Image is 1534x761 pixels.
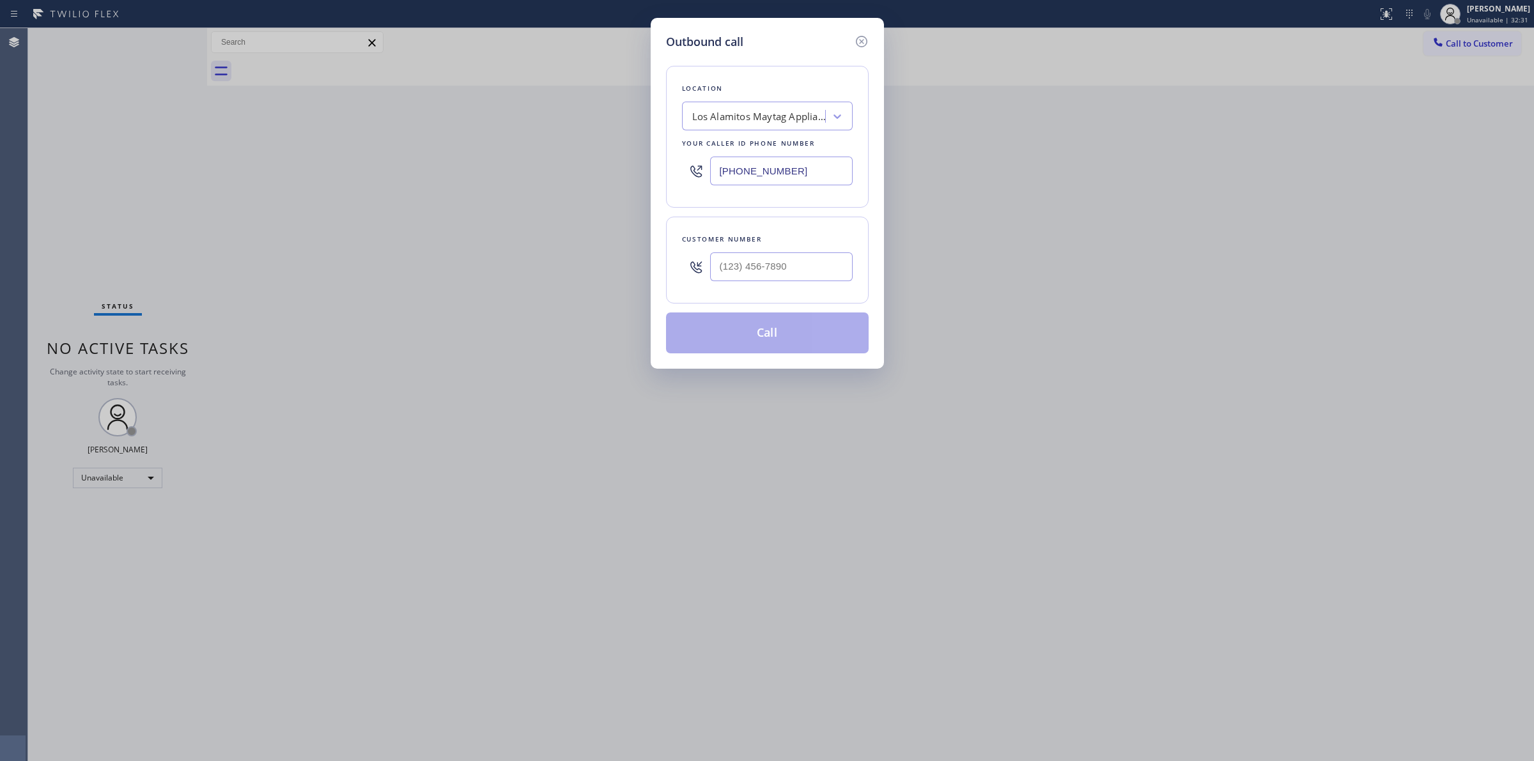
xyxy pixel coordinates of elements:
[666,33,743,50] h5: Outbound call
[692,109,826,124] div: Los Alamitos Maytag Appliance Repair
[682,233,853,246] div: Customer number
[710,252,853,281] input: (123) 456-7890
[682,137,853,150] div: Your caller id phone number
[710,157,853,185] input: (123) 456-7890
[682,82,853,95] div: Location
[666,312,869,353] button: Call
